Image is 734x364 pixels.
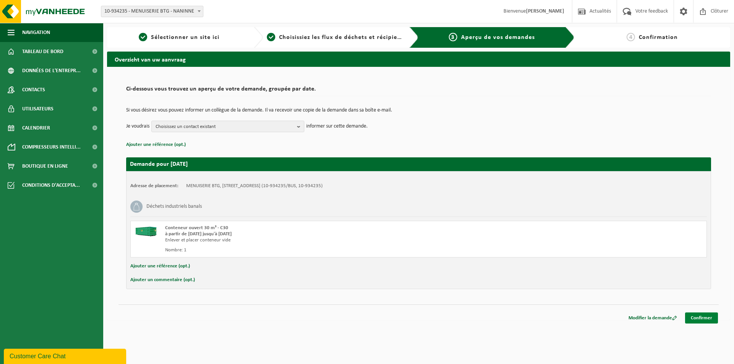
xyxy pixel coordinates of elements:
p: Je voudrais [126,121,149,132]
a: Modifier la demande [623,312,683,324]
span: Contacts [22,80,45,99]
span: 3 [449,33,457,41]
div: Nombre: 1 [165,247,449,253]
h2: Ci-dessous vous trouvez un aperçu de votre demande, groupée par date. [126,86,711,96]
p: informer sur cette demande. [306,121,368,132]
a: Confirmer [685,312,718,324]
span: Aperçu de vos demandes [461,34,535,40]
div: Enlever et placer conteneur vide [165,237,449,243]
a: 2Choisissiez les flux de déchets et récipients [267,33,404,42]
strong: [PERSON_NAME] [526,8,564,14]
button: Ajouter un commentaire (opt.) [130,275,195,285]
strong: Adresse de placement: [130,183,179,188]
h3: Déchets industriels banals [146,201,202,213]
button: Ajouter une référence (opt.) [126,140,186,150]
span: Navigation [22,23,50,42]
span: 1 [139,33,147,41]
td: MENUISERIE BTG, [STREET_ADDRESS] (10-934235/BUS, 10-934235) [186,183,323,189]
iframe: chat widget [4,347,128,364]
span: Données de l'entrepr... [22,61,81,80]
strong: Demande pour [DATE] [130,161,188,167]
a: 1Sélectionner un site ici [111,33,248,42]
span: Choisissiez les flux de déchets et récipients [279,34,406,40]
span: Conditions d'accepta... [22,176,80,195]
span: Choisissez un contact existant [156,121,294,133]
span: Boutique en ligne [22,157,68,176]
span: 4 [627,33,635,41]
img: HK-XC-30-GN-00.png [135,225,158,236]
h2: Overzicht van uw aanvraag [107,52,730,66]
span: Sélectionner un site ici [151,34,219,40]
p: Si vous désirez vous pouvez informer un collègue de la demande. Il va recevoir une copie de la de... [126,108,711,113]
span: Tableau de bord [22,42,63,61]
button: Choisissez un contact existant [151,121,304,132]
span: Confirmation [639,34,678,40]
span: Compresseurs intelli... [22,138,81,157]
strong: à partir de [DATE] jusqu'à [DATE] [165,231,232,236]
span: Utilisateurs [22,99,54,118]
span: Conteneur ouvert 30 m³ - C30 [165,225,228,230]
span: 10-934235 - MENUISERIE BTG - NANINNE [101,6,203,17]
span: 2 [267,33,275,41]
button: Ajouter une référence (opt.) [130,261,190,271]
span: Calendrier [22,118,50,138]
